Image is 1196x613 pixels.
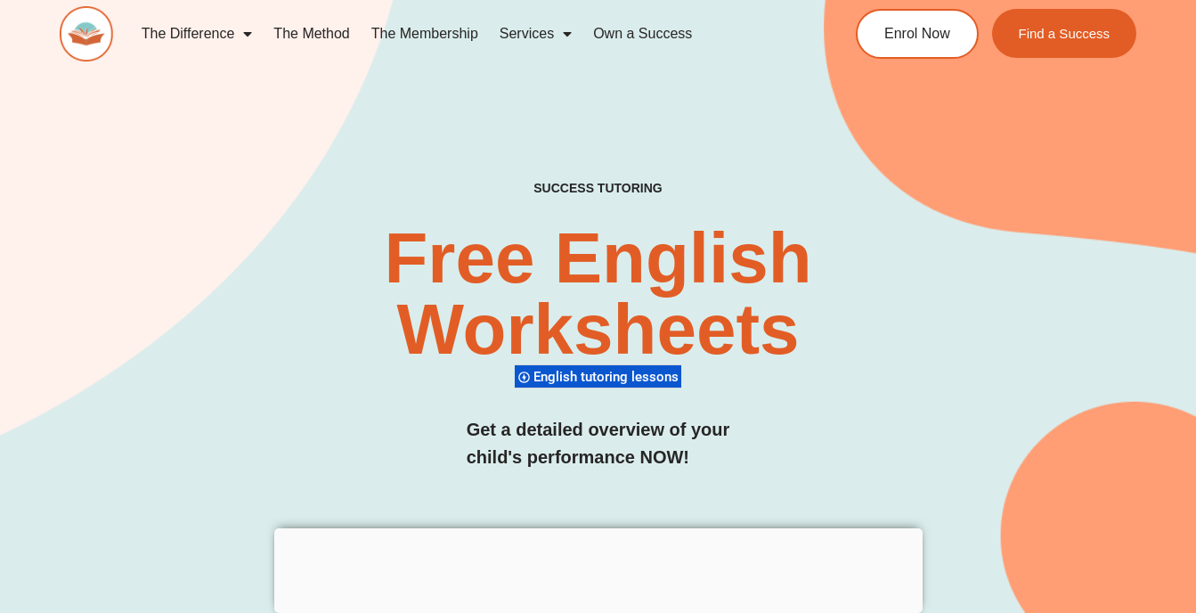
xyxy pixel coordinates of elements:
div: English tutoring lessons [515,364,681,388]
a: Find a Success [991,9,1136,58]
a: The Difference [131,13,264,54]
h3: Get a detailed overview of your child's performance NOW! [467,416,730,471]
span: Find a Success [1018,27,1110,40]
a: The Method [263,13,360,54]
iframe: Advertisement [274,528,923,609]
span: English tutoring lessons [533,369,684,385]
nav: Menu [131,13,794,54]
h4: SUCCESS TUTORING​ [439,181,758,196]
h2: Free English Worksheets​ [243,223,954,365]
a: Services [489,13,582,54]
a: The Membership [361,13,489,54]
a: Enrol Now [856,9,979,59]
a: Own a Success [582,13,703,54]
span: Enrol Now [884,27,950,41]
